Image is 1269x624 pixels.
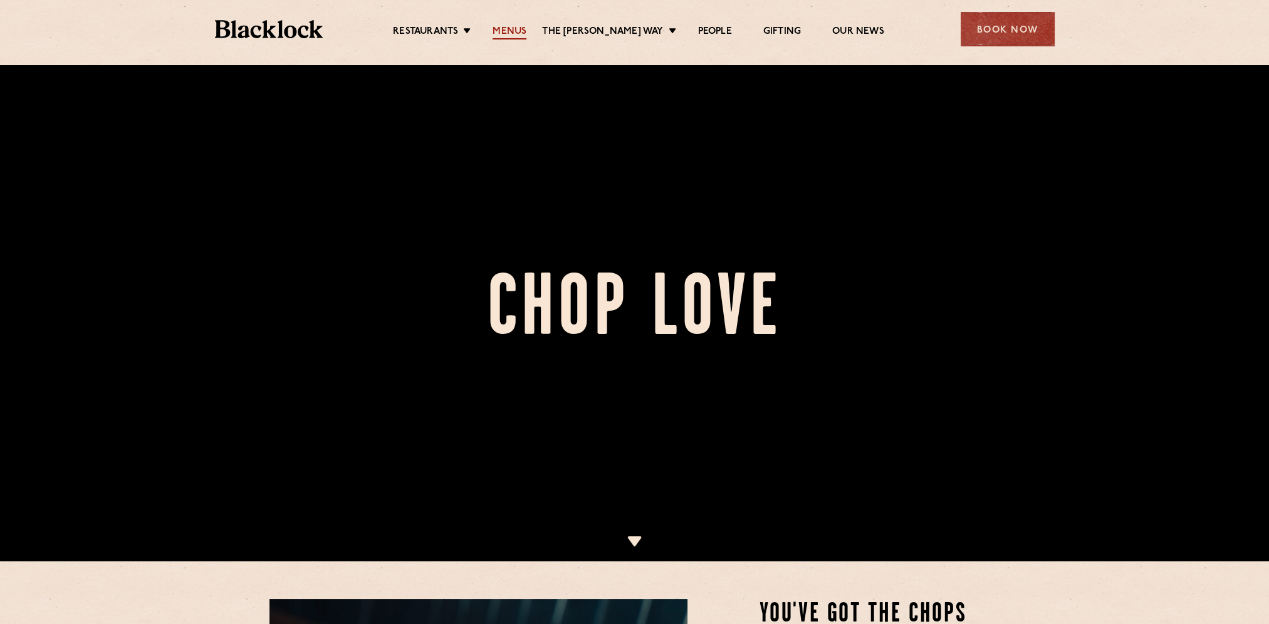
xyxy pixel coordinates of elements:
img: icon-dropdown-cream.svg [627,536,642,546]
a: The [PERSON_NAME] Way [542,26,663,39]
a: Gifting [763,26,801,39]
img: BL_Textured_Logo-footer-cropped.svg [215,20,323,38]
a: People [698,26,732,39]
a: Our News [832,26,884,39]
a: Restaurants [393,26,458,39]
div: Book Now [961,12,1055,46]
a: Menus [493,26,526,39]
